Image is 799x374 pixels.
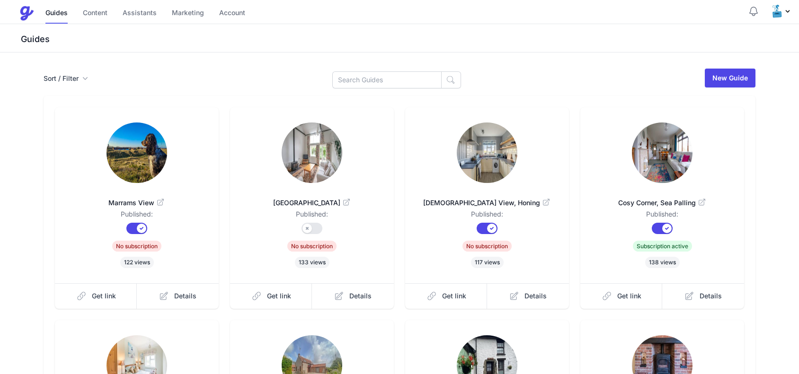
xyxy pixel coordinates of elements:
[524,291,547,301] span: Details
[705,69,755,87] a: New Guide
[70,198,204,208] span: Marrams View
[83,3,107,24] a: Content
[44,74,88,83] button: Sort / Filter
[219,3,245,24] a: Account
[172,3,204,24] a: Marketing
[245,198,379,208] span: [GEOGRAPHIC_DATA]
[282,122,342,183] img: a1klyznvn359sn4v9a0ejtsidp56
[70,209,204,223] dd: Published:
[55,283,137,309] a: Get link
[92,291,116,301] span: Get link
[174,291,196,301] span: Details
[107,122,167,183] img: 46ynktrfu2kt4yq2ztb7mccwg7no
[230,283,312,309] a: Get link
[245,187,379,209] a: [GEOGRAPHIC_DATA]
[580,283,663,309] a: Get link
[700,291,722,301] span: Details
[595,198,729,208] span: Cosy Corner, Sea Palling
[123,3,157,24] a: Assistants
[120,257,154,268] span: 122 views
[617,291,641,301] span: Get link
[420,187,554,209] a: [DEMOGRAPHIC_DATA] View, Honing
[471,257,504,268] span: 117 views
[45,3,68,24] a: Guides
[645,257,680,268] span: 138 views
[748,6,759,17] button: Notifications
[420,198,554,208] span: [DEMOGRAPHIC_DATA] View, Honing
[442,291,466,301] span: Get link
[245,209,379,223] dd: Published:
[457,122,517,183] img: fi49pkvjcvm8foeurboorjezcj92
[295,257,329,268] span: 133 views
[405,283,488,309] a: Get link
[487,283,569,309] a: Details
[595,209,729,223] dd: Published:
[137,283,219,309] a: Details
[662,283,744,309] a: Details
[19,6,34,21] img: Guestive Guides
[19,34,799,45] h3: Guides
[267,291,291,301] span: Get link
[332,71,442,88] input: Search Guides
[287,241,337,252] span: No subscription
[769,4,791,19] div: Profile Menu
[633,241,692,252] span: Subscription active
[462,241,512,252] span: No subscription
[420,209,554,223] dd: Published:
[312,283,394,309] a: Details
[349,291,372,301] span: Details
[112,241,161,252] span: No subscription
[70,187,204,209] a: Marrams View
[769,4,784,19] img: zonjul021n35i3hh4kdgw2tx65u7
[632,122,692,183] img: 7b5hekl1jcka28fgy8d2nyrvhwou
[595,187,729,209] a: Cosy Corner, Sea Palling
